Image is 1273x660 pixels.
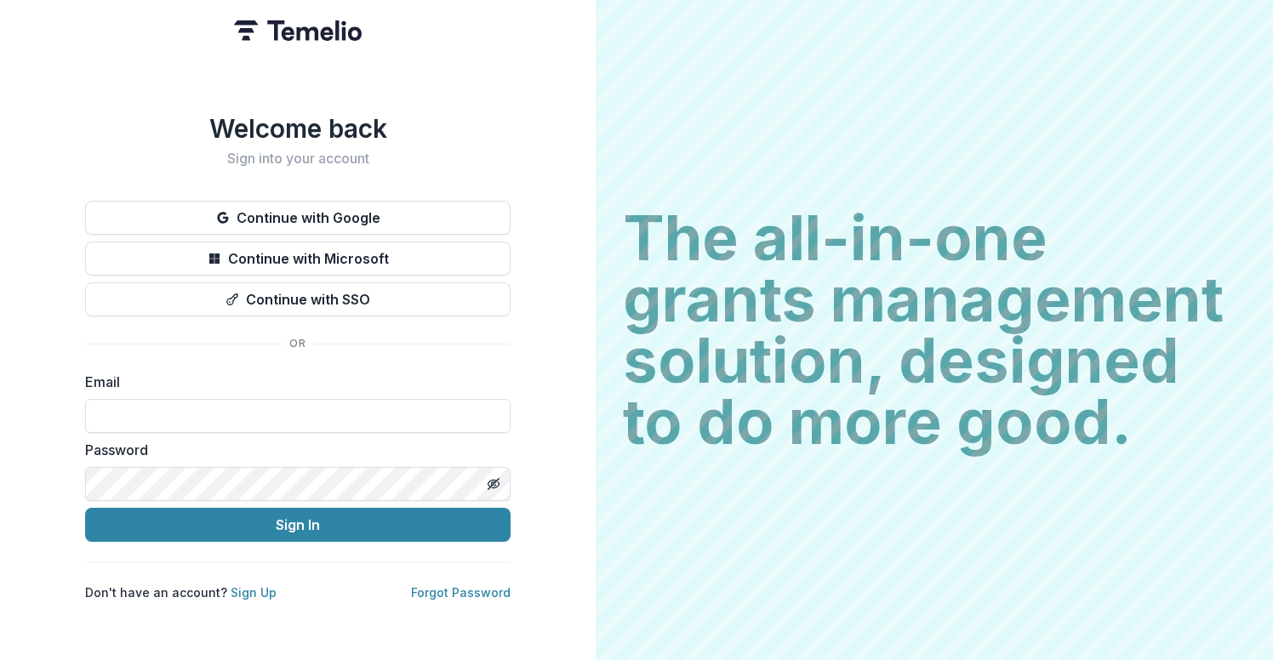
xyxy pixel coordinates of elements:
h1: Welcome back [85,113,511,144]
label: Email [85,372,500,392]
a: Sign Up [231,585,277,600]
label: Password [85,440,500,460]
p: Don't have an account? [85,583,277,601]
button: Continue with Google [85,201,511,235]
button: Toggle password visibility [480,470,507,498]
img: Temelio [234,20,362,41]
button: Continue with SSO [85,282,511,316]
h2: Sign into your account [85,151,511,167]
button: Continue with Microsoft [85,242,511,276]
button: Sign In [85,508,511,542]
a: Forgot Password [411,585,511,600]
